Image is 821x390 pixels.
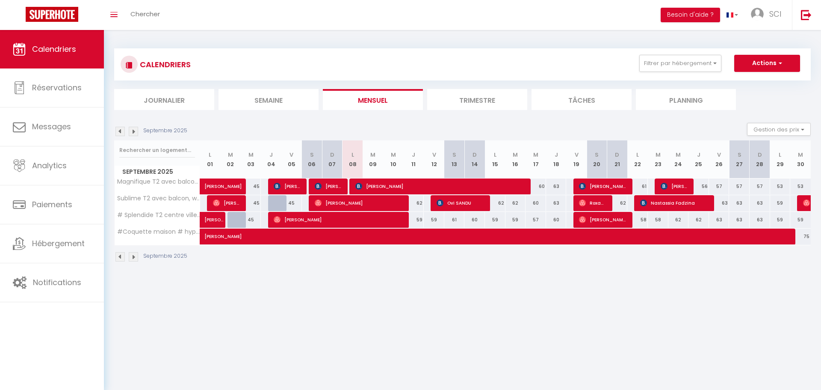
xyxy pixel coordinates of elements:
th: 22 [627,140,648,179]
span: Ovi SANDU [437,195,484,211]
a: [PERSON_NAME] [200,229,221,245]
span: Nastassia Fadzina [640,195,707,211]
th: 08 [343,140,363,179]
abbr: J [555,151,558,159]
input: Rechercher un logement... [119,143,195,158]
abbr: D [615,151,619,159]
span: [PERSON_NAME] [204,224,775,240]
a: [PERSON_NAME] [200,212,221,228]
abbr: L [779,151,781,159]
abbr: V [289,151,293,159]
div: 53 [770,179,791,194]
span: [PERSON_NAME] [579,178,626,194]
div: 62 [688,212,709,228]
div: 59 [790,212,811,228]
div: 57 [709,179,729,194]
th: 23 [648,140,668,179]
img: logout [801,9,812,20]
span: Notifications [33,277,81,288]
abbr: M [656,151,661,159]
div: 62 [607,195,628,211]
th: 14 [464,140,485,179]
abbr: M [798,151,803,159]
span: Sublime T2 avec balcon, wifi, linge #centre ville [116,195,201,202]
div: 63 [709,212,729,228]
th: 02 [220,140,241,179]
span: Calendriers [32,44,76,54]
th: 11 [404,140,424,179]
abbr: M [228,151,233,159]
div: 63 [729,212,750,228]
span: Hébergement [32,238,85,249]
div: 45 [281,195,302,211]
abbr: S [738,151,741,159]
div: 63 [546,195,567,211]
p: Septembre 2025 [143,252,187,260]
th: 04 [261,140,281,179]
th: 27 [729,140,750,179]
span: [PERSON_NAME] [204,174,244,190]
div: 53 [790,179,811,194]
abbr: J [697,151,700,159]
abbr: M [533,151,538,159]
li: Mensuel [323,89,423,110]
div: 75 [790,229,811,244]
div: 45 [241,195,261,211]
th: 06 [302,140,322,179]
th: 05 [281,140,302,179]
abbr: S [452,151,456,159]
div: 62 [505,195,526,211]
abbr: V [575,151,579,159]
div: 59 [404,212,424,228]
abbr: S [595,151,599,159]
div: 59 [485,212,505,228]
div: 61 [444,212,465,228]
th: 10 [383,140,404,179]
div: 57 [526,212,546,228]
div: 63 [729,195,750,211]
span: [PERSON_NAME] [355,178,523,194]
th: 24 [668,140,689,179]
span: [PERSON_NAME] [274,211,401,228]
span: [PERSON_NAME] [661,178,688,194]
button: Gestion des prix [747,123,811,136]
p: Septembre 2025 [143,127,187,135]
abbr: L [351,151,354,159]
span: SCI [769,9,781,19]
div: 57 [750,179,770,194]
th: 16 [505,140,526,179]
button: Besoin d'aide ? [661,8,720,22]
th: 20 [587,140,607,179]
span: Réservations [32,82,82,93]
span: [PERSON_NAME] [315,195,402,211]
th: 17 [526,140,546,179]
div: 62 [404,195,424,211]
li: Tâches [532,89,632,110]
abbr: D [758,151,762,159]
abbr: D [473,151,477,159]
span: [PERSON_NAME] [213,195,240,211]
abbr: D [330,151,334,159]
div: 60 [546,212,567,228]
th: 12 [424,140,444,179]
div: 62 [668,212,689,228]
abbr: J [269,151,273,159]
span: [PERSON_NAME] [315,178,342,194]
div: 59 [424,212,444,228]
th: 19 [566,140,587,179]
div: 59 [770,212,791,228]
span: Analytics [32,160,67,171]
th: 30 [790,140,811,179]
span: # Splendide T2 centre ville & terrasse extérieure [116,212,201,218]
div: 61 [627,179,648,194]
span: [PERSON_NAME] [274,178,301,194]
span: Paiements [32,199,72,210]
li: Journalier [114,89,214,110]
div: 59 [770,195,791,211]
th: 07 [322,140,343,179]
div: 63 [709,195,729,211]
a: [PERSON_NAME] [200,179,221,195]
abbr: L [209,151,211,159]
div: 60 [526,179,546,194]
th: 25 [688,140,709,179]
